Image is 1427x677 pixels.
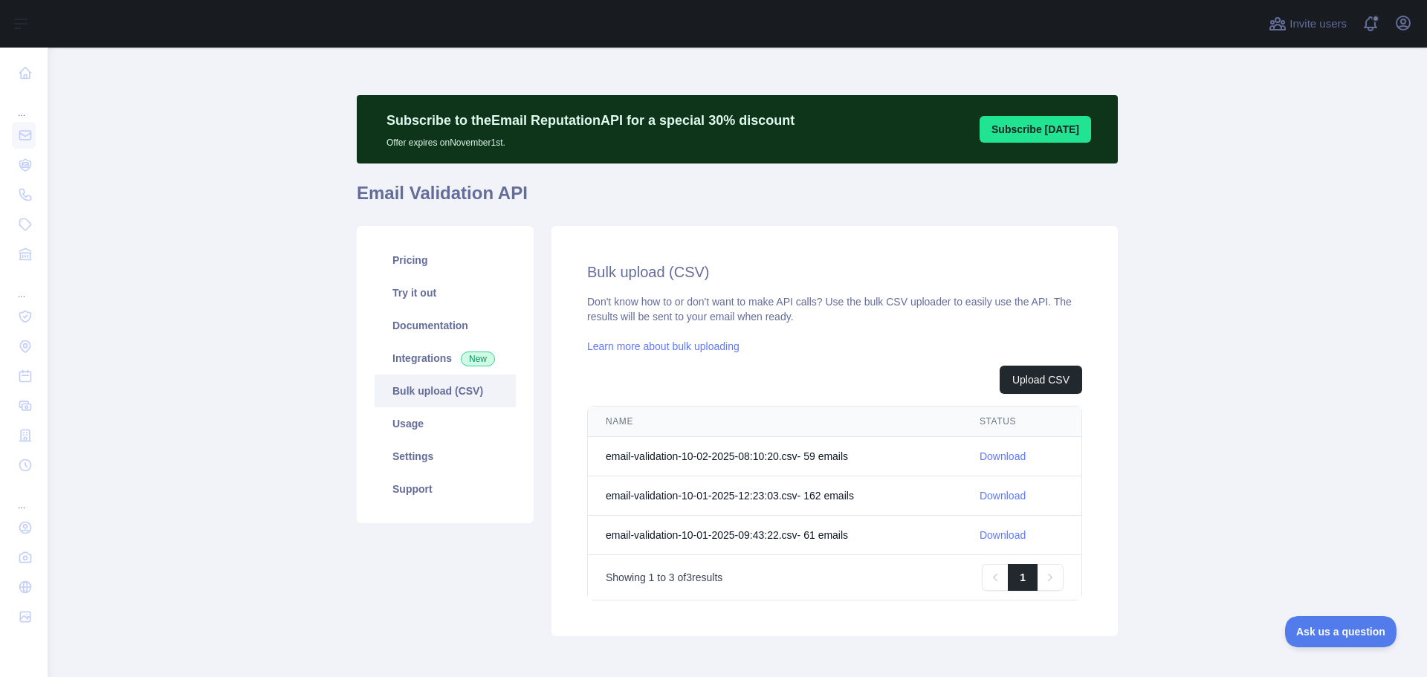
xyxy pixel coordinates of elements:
span: 1 [649,571,655,583]
button: Upload CSV [1000,366,1082,394]
td: email-validation-10-02-2025-08:10:20.csv - 59 email s [588,437,962,476]
p: Offer expires on November 1st. [386,131,795,149]
td: email-validation-10-01-2025-12:23:03.csv - 162 email s [588,476,962,516]
a: Try it out [375,276,516,309]
div: ... [12,482,36,511]
a: Bulk upload (CSV) [375,375,516,407]
div: ... [12,89,36,119]
span: New [461,352,495,366]
a: Pricing [375,244,516,276]
span: 3 [686,571,692,583]
p: Showing to of results [606,570,722,585]
th: NAME [588,406,962,437]
td: email-validation-10-01-2025-09:43:22.csv - 61 email s [588,516,962,555]
a: Settings [375,440,516,473]
p: Subscribe to the Email Reputation API for a special 30 % discount [386,110,795,131]
a: Download [980,450,1026,462]
th: STATUS [962,406,1081,437]
h2: Bulk upload (CSV) [587,262,1082,282]
span: 3 [669,571,675,583]
iframe: Toggle Customer Support [1285,616,1397,647]
h1: Email Validation API [357,181,1118,217]
button: Invite users [1266,12,1350,36]
a: 1 [1008,564,1038,591]
a: Learn more about bulk uploading [587,340,740,352]
nav: Pagination [982,564,1064,591]
button: Subscribe [DATE] [980,116,1091,143]
span: Invite users [1290,16,1347,33]
a: Download [980,490,1026,502]
a: Documentation [375,309,516,342]
div: Don't know how to or don't want to make API calls? Use the bulk CSV uploader to easily use the AP... [587,294,1082,600]
a: Integrations New [375,342,516,375]
div: ... [12,271,36,300]
a: Usage [375,407,516,440]
a: Support [375,473,516,505]
a: Download [980,529,1026,541]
